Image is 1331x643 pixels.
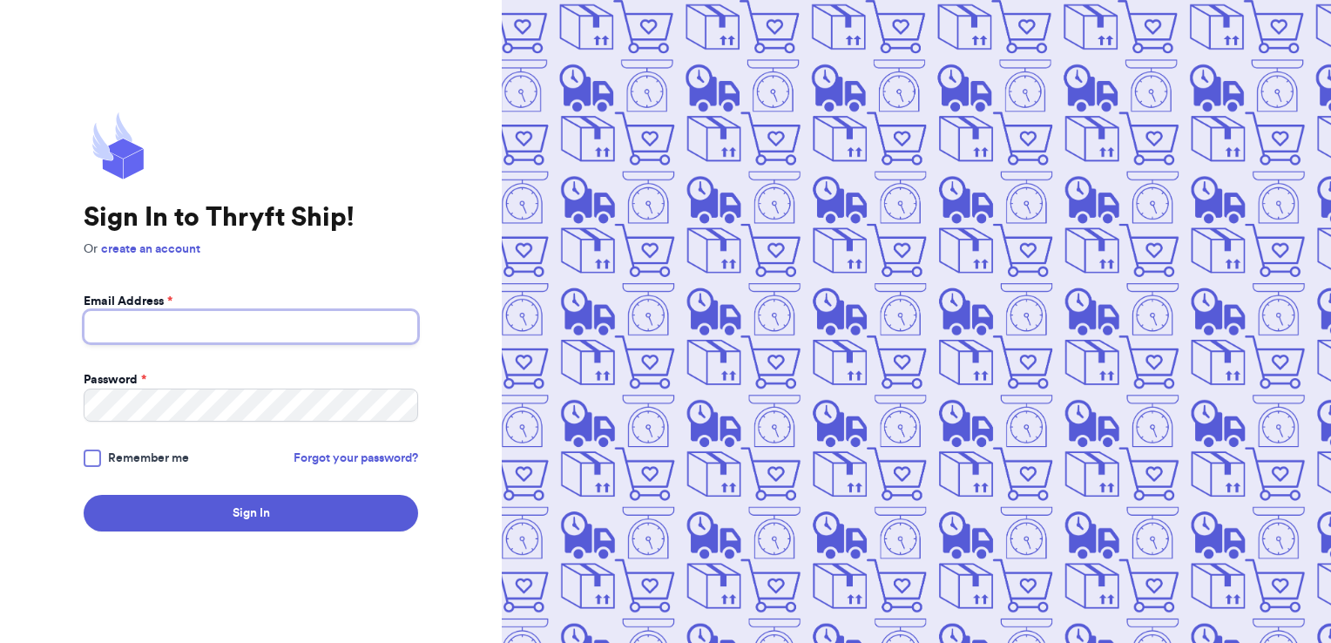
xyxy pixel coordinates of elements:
[294,450,418,467] a: Forgot your password?
[84,293,172,310] label: Email Address
[84,202,418,234] h1: Sign In to Thryft Ship!
[84,371,146,389] label: Password
[108,450,189,467] span: Remember me
[84,240,418,258] p: Or
[101,243,200,255] a: create an account
[84,495,418,531] button: Sign In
